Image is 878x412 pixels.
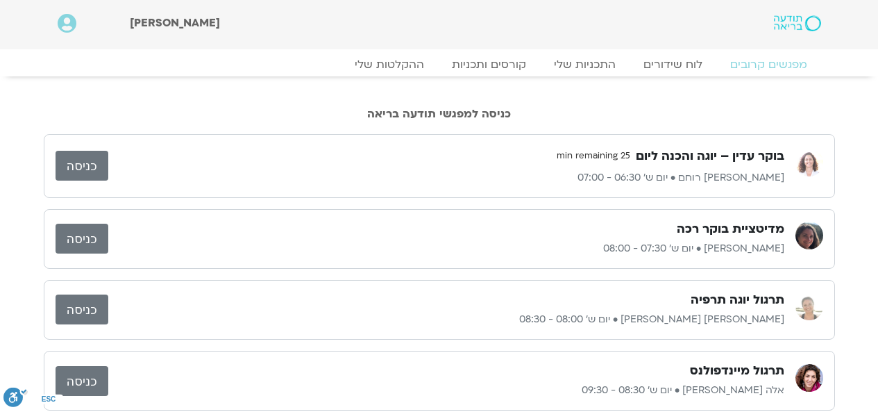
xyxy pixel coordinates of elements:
[690,363,784,379] h3: תרגול מיינדפולנס
[677,221,784,238] h3: מדיטציית בוקר רכה
[44,108,835,120] h2: כניסה למפגשי תודעה בריאה
[795,292,823,320] img: סיגל כהן
[56,295,108,324] a: כניסה
[108,382,784,399] p: אלה [PERSON_NAME] • יום ש׳ 08:30 - 09:30
[130,15,220,31] span: [PERSON_NAME]
[341,58,438,72] a: ההקלטות שלי
[795,149,823,176] img: אורנה סמלסון רוחם
[630,58,716,72] a: לוח שידורים
[108,240,784,257] p: [PERSON_NAME] • יום ש׳ 07:30 - 08:00
[108,170,784,186] p: [PERSON_NAME] רוחם • יום ש׳ 06:30 - 07:00
[691,292,784,308] h3: תרגול יוגה תרפיה
[108,311,784,328] p: [PERSON_NAME] [PERSON_NAME] • יום ש׳ 08:00 - 08:30
[716,58,821,72] a: מפגשים קרובים
[636,148,784,165] h3: בוקר עדין – יוגה והכנה ליום
[540,58,630,72] a: התכניות שלי
[56,151,108,181] a: כניסה
[56,224,108,254] a: כניסה
[551,146,636,167] span: 25 min remaining
[795,222,823,249] img: קרן גל
[58,58,821,72] nav: Menu
[56,366,108,396] a: כניסה
[795,364,823,392] img: אלה טולנאי
[438,58,540,72] a: קורסים ותכניות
